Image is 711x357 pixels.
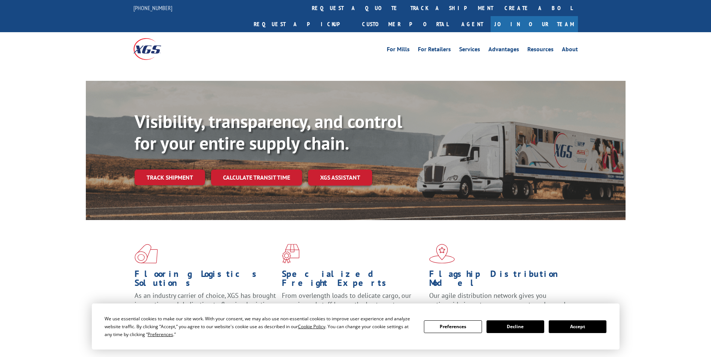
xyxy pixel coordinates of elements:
a: XGS ASSISTANT [308,170,372,186]
span: Our agile distribution network gives you nationwide inventory management on demand. [429,291,567,309]
a: Calculate transit time [211,170,302,186]
h1: Specialized Freight Experts [282,269,424,291]
a: About [562,46,578,55]
img: xgs-icon-flagship-distribution-model-red [429,244,455,263]
button: Accept [549,320,606,333]
a: Advantages [488,46,519,55]
button: Preferences [424,320,482,333]
a: Agent [454,16,491,32]
div: We use essential cookies to make our site work. With your consent, we may also use non-essential ... [105,315,415,338]
img: xgs-icon-total-supply-chain-intelligence-red [135,244,158,263]
a: Resources [527,46,554,55]
h1: Flagship Distribution Model [429,269,571,291]
p: From overlength loads to delicate cargo, our experienced staff knows the best way to move your fr... [282,291,424,324]
span: As an industry carrier of choice, XGS has brought innovation and dedication to flooring logistics... [135,291,276,318]
a: Customer Portal [356,16,454,32]
a: [PHONE_NUMBER] [133,4,172,12]
a: For Mills [387,46,410,55]
button: Decline [486,320,544,333]
a: Request a pickup [248,16,356,32]
div: Cookie Consent Prompt [92,303,620,350]
a: Track shipment [135,170,205,185]
a: Services [459,46,480,55]
span: Preferences [148,331,173,338]
span: Cookie Policy [298,323,325,330]
a: For Retailers [418,46,451,55]
a: Join Our Team [491,16,578,32]
img: xgs-icon-focused-on-flooring-red [282,244,299,263]
h1: Flooring Logistics Solutions [135,269,276,291]
b: Visibility, transparency, and control for your entire supply chain. [135,110,402,155]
